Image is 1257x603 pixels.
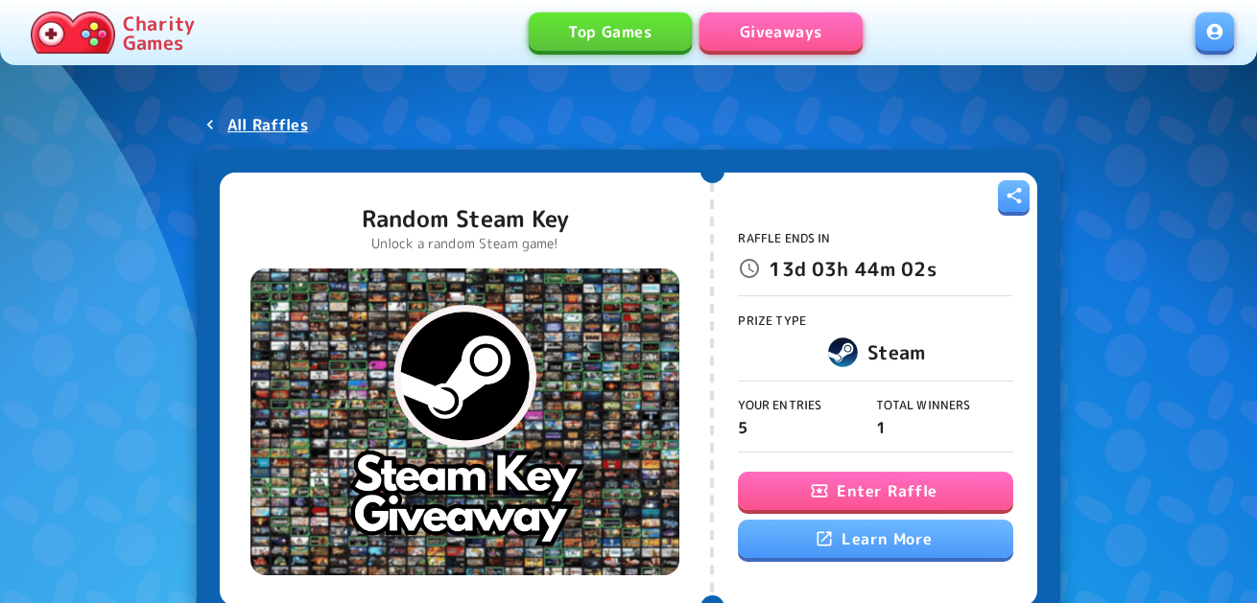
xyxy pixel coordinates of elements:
[362,234,569,253] p: Unlock a random Steam game!
[738,313,806,329] span: Prize Type
[769,253,936,284] p: 13d 03h 44m 02s
[738,397,821,413] span: Your Entries
[529,12,692,51] a: Top Games
[31,12,115,54] img: Charity.Games
[738,230,830,246] span: Raffle Ends In
[738,416,875,439] p: 5
[738,520,1012,558] a: Learn More
[876,397,971,413] span: Total Winners
[876,416,1013,439] p: 1
[362,203,569,234] p: Random Steam Key
[250,268,679,575] img: Random Steam Key
[23,8,202,58] a: Charity Games
[700,12,863,51] a: Giveaways
[867,336,925,367] h6: Steam
[227,113,308,136] p: All Raffles
[197,107,316,142] a: All Raffles
[123,13,195,52] p: Charity Games
[738,472,1012,510] button: Enter Raffle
